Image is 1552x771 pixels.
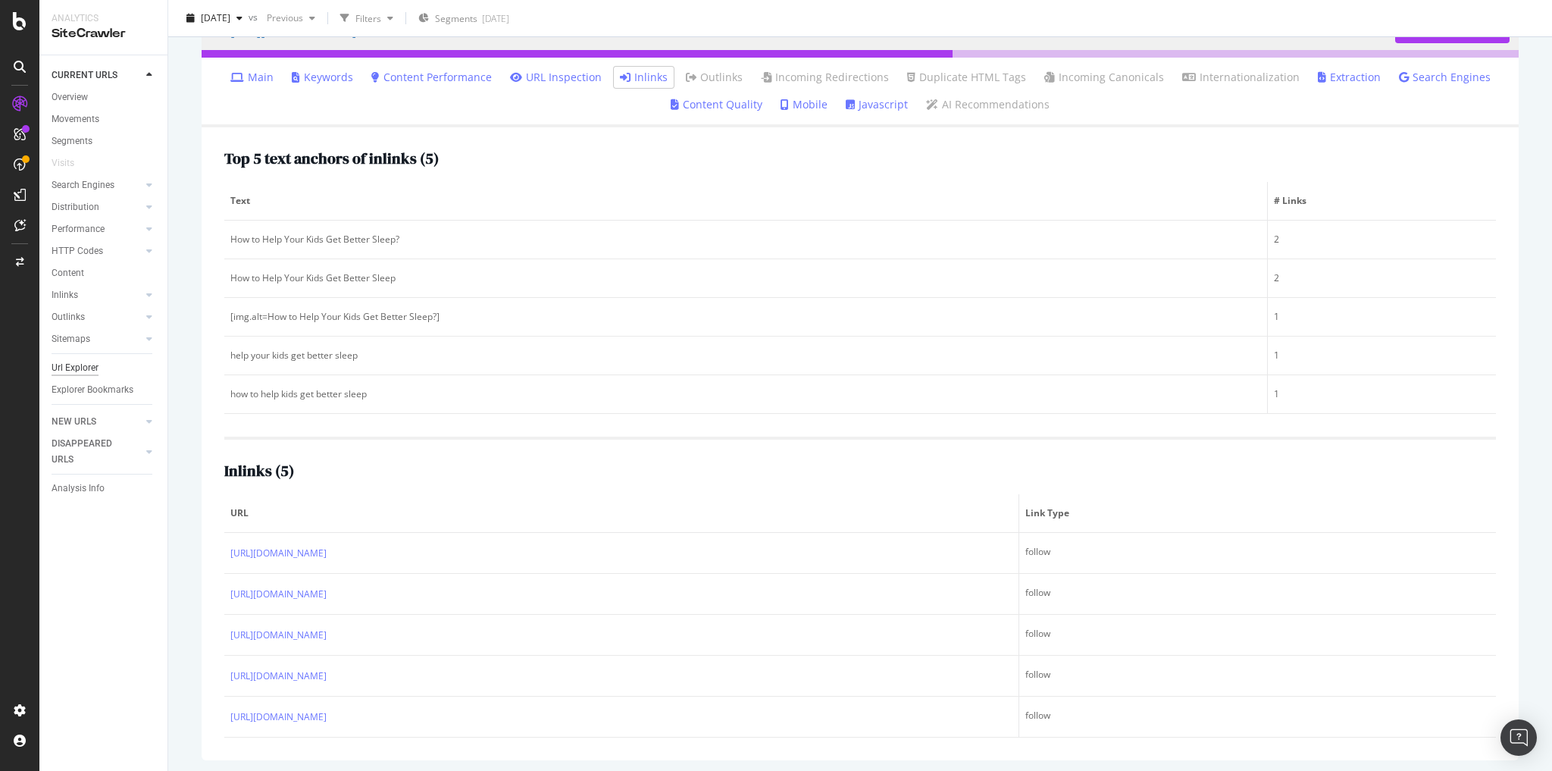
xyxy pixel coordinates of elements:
[52,155,74,171] div: Visits
[52,331,90,347] div: Sitemaps
[1274,233,1490,246] div: 2
[846,97,908,112] a: Javascript
[334,6,399,30] button: Filters
[261,6,321,30] button: Previous
[52,89,88,105] div: Overview
[52,382,133,398] div: Explorer Bookmarks
[781,97,828,112] a: Mobile
[355,11,381,24] div: Filters
[230,546,327,561] a: [URL][DOMAIN_NAME]
[52,133,157,149] a: Segments
[1399,70,1491,85] a: Search Engines
[52,414,96,430] div: NEW URLS
[52,243,142,259] a: HTTP Codes
[52,133,92,149] div: Segments
[1274,349,1490,362] div: 1
[230,349,1261,362] div: help your kids get better sleep
[52,177,142,193] a: Search Engines
[52,67,142,83] a: CURRENT URLS
[620,70,668,85] a: Inlinks
[907,70,1026,85] a: Duplicate HTML Tags
[230,194,1257,208] span: Text
[52,221,105,237] div: Performance
[1044,70,1164,85] a: Incoming Canonicals
[371,70,492,85] a: Content Performance
[482,12,509,25] div: [DATE]
[1019,615,1496,656] td: follow
[435,12,477,25] span: Segments
[52,309,142,325] a: Outlinks
[52,221,142,237] a: Performance
[52,243,103,259] div: HTTP Codes
[180,6,249,30] button: [DATE]
[52,287,142,303] a: Inlinks
[52,199,99,215] div: Distribution
[230,669,327,684] a: [URL][DOMAIN_NAME]
[1019,574,1496,615] td: follow
[230,710,327,725] a: [URL][DOMAIN_NAME]
[230,387,1261,401] div: how to help kids get better sleep
[1025,506,1486,520] span: Link Type
[412,6,515,30] button: Segments[DATE]
[224,462,294,479] h2: Inlinks ( 5 )
[52,89,157,105] a: Overview
[1500,719,1537,756] div: Open Intercom Messenger
[671,97,762,112] a: Content Quality
[52,177,114,193] div: Search Engines
[52,331,142,347] a: Sitemaps
[52,111,99,127] div: Movements
[52,67,117,83] div: CURRENT URLS
[52,265,157,281] a: Content
[1274,310,1490,324] div: 1
[230,271,1261,285] div: How to Help Your Kids Get Better Sleep
[686,70,743,85] a: Outlinks
[249,10,261,23] span: vs
[52,436,128,468] div: DISAPPEARED URLS
[1274,387,1490,401] div: 1
[1019,697,1496,738] td: follow
[52,309,85,325] div: Outlinks
[52,287,78,303] div: Inlinks
[52,414,142,430] a: NEW URLS
[230,70,274,85] a: Main
[1019,533,1496,574] td: follow
[224,150,439,167] h2: Top 5 text anchors of inlinks ( 5 )
[52,155,89,171] a: Visits
[1318,70,1381,85] a: Extraction
[52,25,155,42] div: SiteCrawler
[52,481,105,497] div: Analysis Info
[761,70,889,85] a: Incoming Redirections
[52,481,157,497] a: Analysis Info
[52,111,157,127] a: Movements
[1182,70,1300,85] a: Internationalization
[230,310,1261,324] div: [img.alt=How to Help Your Kids Get Better Sleep?]
[52,436,142,468] a: DISAPPEARED URLS
[926,97,1050,112] a: AI Recommendations
[292,70,353,85] a: Keywords
[201,11,230,24] span: 2025 Sep. 9th
[52,360,157,376] a: Url Explorer
[52,199,142,215] a: Distribution
[510,70,602,85] a: URL Inspection
[1274,194,1486,208] span: # Links
[261,11,303,24] span: Previous
[230,587,327,602] a: [URL][DOMAIN_NAME]
[230,628,327,643] a: [URL][DOMAIN_NAME]
[52,265,84,281] div: Content
[230,233,1261,246] div: How to Help Your Kids Get Better Sleep?
[1019,656,1496,697] td: follow
[230,506,1009,520] span: URL
[52,12,155,25] div: Analytics
[52,360,99,376] div: Url Explorer
[1274,271,1490,285] div: 2
[52,382,157,398] a: Explorer Bookmarks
